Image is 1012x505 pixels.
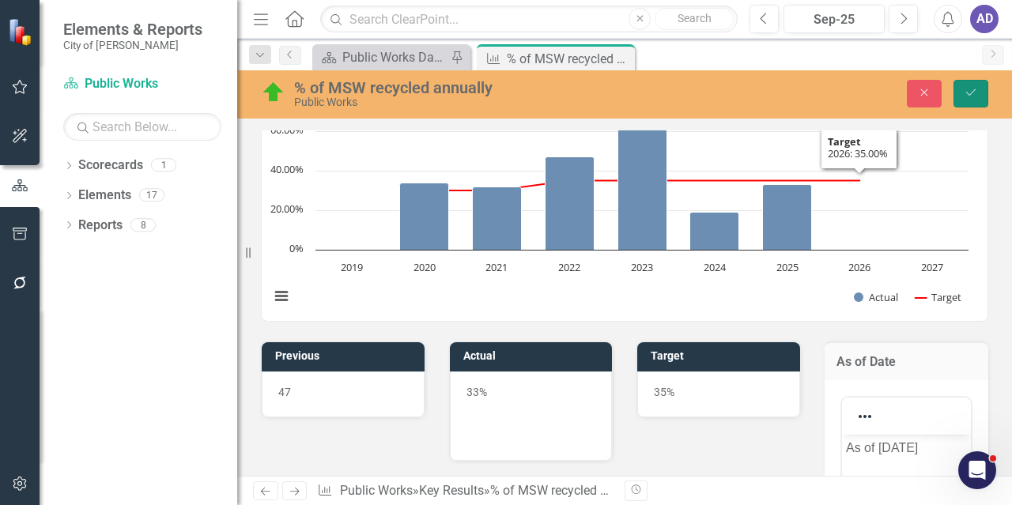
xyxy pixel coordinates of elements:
path: 2021, 32. Actual. [473,187,522,250]
text: 2021 [485,260,508,274]
text: 2023 [631,260,653,274]
span: Search [678,12,712,24]
div: % of MSW recycled annually [507,49,631,69]
a: Reports [78,217,123,235]
a: Scorecards [78,156,143,175]
img: ClearPoint Strategy [7,17,37,47]
button: AD [970,5,999,33]
button: Sep-25 [784,5,885,33]
text: 2026 [848,260,870,274]
iframe: Intercom live chat [958,451,996,489]
h3: Actual [463,350,605,362]
p: 35% [654,384,784,400]
div: Public Works [294,96,658,108]
text: 2027 [921,260,943,274]
path: 2022, 47. Actual. [546,156,595,250]
text: 20.00% [270,202,304,216]
div: 8 [130,218,156,232]
div: Public Works Dashboard [342,47,447,67]
input: Search ClearPoint... [320,6,738,33]
img: On Target [261,80,286,105]
button: View chart menu, Chart [270,285,293,307]
a: Public Works [63,75,221,93]
text: 2022 [558,260,580,274]
text: 2024 [704,260,727,274]
text: 2019 [341,260,363,274]
text: 40.00% [270,162,304,176]
path: 2020, 34. Actual. [400,183,449,250]
div: Chart. Highcharts interactive chart. [262,84,987,321]
h3: Previous [275,350,417,362]
span: Elements & Reports [63,20,202,39]
button: Reveal or hide additional toolbar items [852,405,878,428]
div: % of MSW recycled annually [490,483,648,498]
svg: Interactive chart [262,84,976,321]
path: 2023, 61. Actual. [618,129,667,250]
a: Elements [78,187,131,205]
text: 2025 [776,260,799,274]
input: Search Below... [63,113,221,141]
p: 33% [466,384,596,403]
p: As of [DATE] [4,4,126,23]
a: Public Works Dashboard [316,47,447,67]
h3: Target [651,350,792,362]
div: % of MSW recycled annually [294,79,658,96]
g: Actual, series 1 of 2. Bar series with 9 bars. [352,92,933,251]
button: Search [655,8,734,30]
div: » » [317,482,613,500]
button: Show Target [916,290,961,304]
div: Sep-25 [789,10,879,29]
p: 47 [278,384,408,400]
small: City of [PERSON_NAME] [63,39,202,51]
button: Show Actual [854,290,898,304]
path: 2025, 33. Actual. [763,184,812,250]
div: 17 [139,189,164,202]
div: 1 [151,159,176,172]
text: 0% [289,241,304,255]
h3: As of Date [836,355,977,369]
a: Public Works [340,483,413,498]
text: 2020 [413,260,436,274]
path: 2024, 19. Actual. [690,212,739,250]
a: Key Results [419,483,484,498]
